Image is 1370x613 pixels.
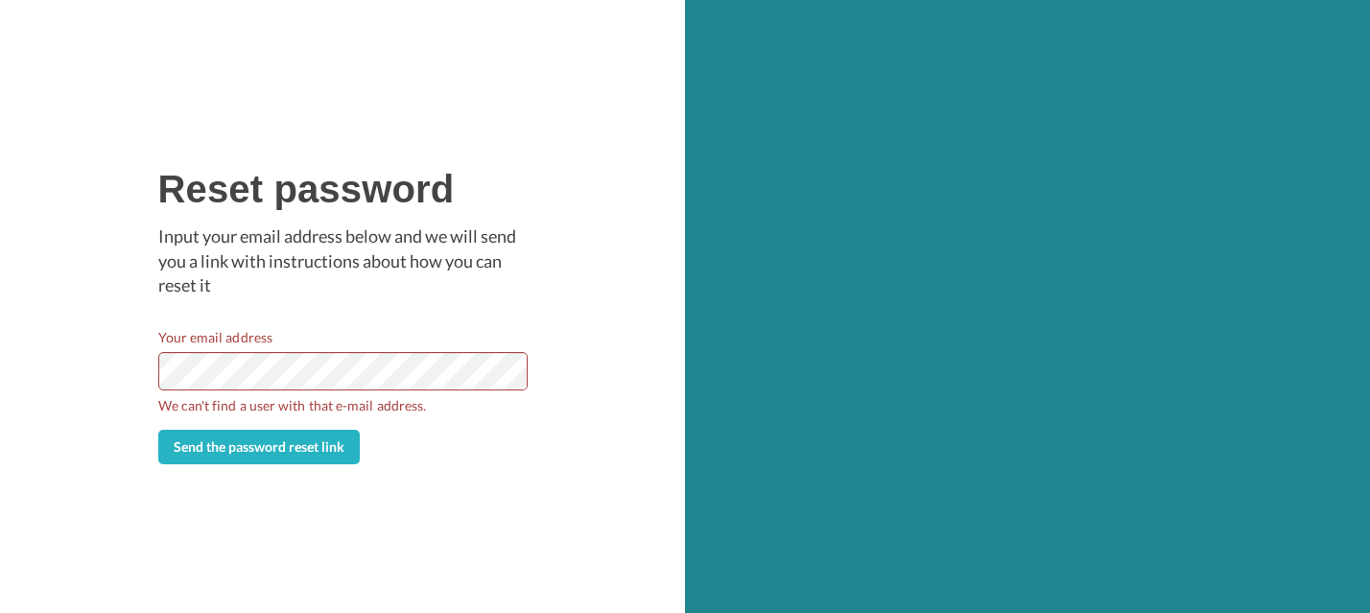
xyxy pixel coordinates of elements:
label: Your email address [158,327,272,347]
span: Send the password reset link [174,438,344,455]
button: Send the password reset link [158,430,360,464]
b: We can't find a user with that e-mail address. [158,395,528,415]
p: Input your email address below and we will send you a link with instructions about how you can re... [158,224,528,298]
h1: Reset password [158,168,528,210]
